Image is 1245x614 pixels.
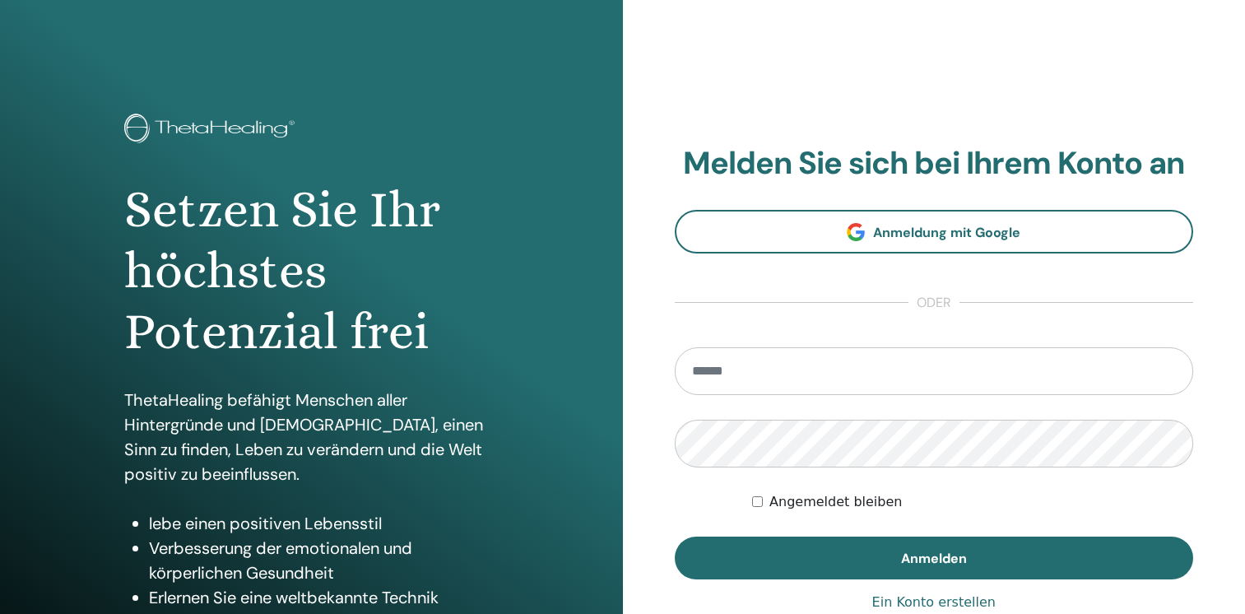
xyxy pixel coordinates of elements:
[901,550,967,567] span: Anmelden
[675,145,1194,183] h2: Melden Sie sich bei Ihrem Konto an
[675,210,1194,254] a: Anmeldung mit Google
[872,593,996,612] a: Ein Konto erstellen
[149,511,498,536] li: lebe einen positiven Lebensstil
[149,585,498,610] li: Erlernen Sie eine weltbekannte Technik
[873,224,1020,241] span: Anmeldung mit Google
[769,492,902,512] label: Angemeldet bleiben
[124,388,498,486] p: ThetaHealing befähigt Menschen aller Hintergründe und [DEMOGRAPHIC_DATA], einen Sinn zu finden, L...
[908,293,959,313] span: oder
[124,179,498,363] h1: Setzen Sie Ihr höchstes Potenzial frei
[752,492,1193,512] div: Keep me authenticated indefinitely or until I manually logout
[675,537,1194,579] button: Anmelden
[149,536,498,585] li: Verbesserung der emotionalen und körperlichen Gesundheit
